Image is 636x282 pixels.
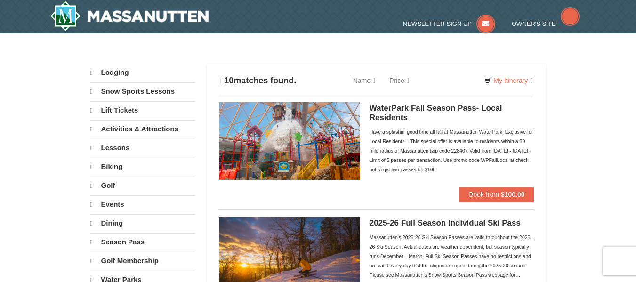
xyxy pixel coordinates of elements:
[382,71,416,90] a: Price
[370,233,534,280] div: Massanutten's 2025-26 Ski Season Passes are valid throughout the 2025-26 Ski Season. Actual dates...
[90,214,195,232] a: Dining
[346,71,382,90] a: Name
[90,82,195,100] a: Snow Sports Lessons
[403,20,495,27] a: Newsletter Sign Up
[90,64,195,81] a: Lodging
[90,252,195,270] a: Golf Membership
[370,218,534,228] h5: 2025-26 Full Season Individual Ski Pass
[90,158,195,176] a: Biking
[459,187,534,202] button: Book from $100.00
[50,1,209,31] a: Massanutten Resort
[478,73,539,88] a: My Itinerary
[90,139,195,157] a: Lessons
[370,104,534,122] h5: WaterPark Fall Season Pass- Local Residents
[512,20,580,27] a: Owner's Site
[501,191,525,198] strong: $100.00
[370,127,534,174] div: Have a splashin' good time all fall at Massanutten WaterPark! Exclusive for Local Residents – Thi...
[90,195,195,213] a: Events
[219,102,360,179] img: 6619937-212-8c750e5f.jpg
[90,177,195,194] a: Golf
[90,233,195,251] a: Season Pass
[90,101,195,119] a: Lift Tickets
[90,120,195,138] a: Activities & Attractions
[50,1,209,31] img: Massanutten Resort Logo
[469,191,499,198] span: Book from
[512,20,556,27] span: Owner's Site
[403,20,472,27] span: Newsletter Sign Up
